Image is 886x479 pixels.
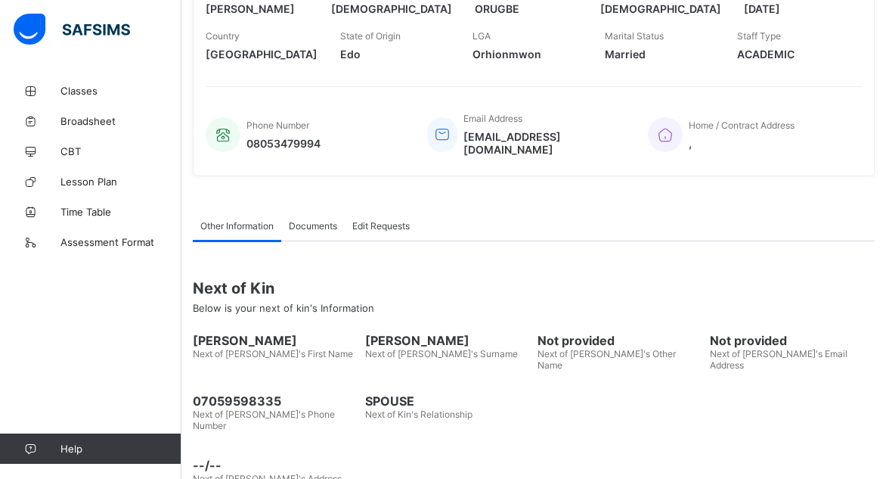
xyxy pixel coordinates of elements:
span: Next of Kin [193,279,875,297]
span: [PERSON_NAME] [206,2,308,15]
span: Lesson Plan [60,176,181,188]
span: Next of [PERSON_NAME]'s Other Name [537,348,676,371]
span: Next of Kin's Relationship [365,409,472,420]
span: --/-- [193,458,875,473]
span: State of Origin [340,30,401,42]
span: Next of [PERSON_NAME]'s Email Address [710,348,847,371]
span: ORUGBE [475,2,578,15]
span: Assessment Format [60,236,181,248]
span: Other Information [200,220,274,232]
span: SPOUSE [365,393,530,409]
span: Email Address [463,113,522,124]
span: Classes [60,85,181,97]
span: [DEMOGRAPHIC_DATA] [600,2,721,15]
span: CBT [60,145,181,157]
span: Not provided [710,333,875,348]
span: Home / Contract Address [689,120,795,131]
span: 07059598335 [193,393,358,409]
span: Edit Requests [352,220,410,232]
span: Help [60,443,181,455]
span: Broadsheet [60,115,181,127]
span: [EMAIL_ADDRESS][DOMAIN_NAME] [463,130,626,156]
span: Edo [340,48,450,61]
span: [PERSON_NAME] [365,333,530,348]
span: Orhionmwon [472,48,582,61]
img: safsims [14,14,130,45]
span: Phone Number [246,120,309,131]
span: Not provided [537,333,702,348]
span: [GEOGRAPHIC_DATA] [206,48,318,61]
span: Next of [PERSON_NAME]'s First Name [193,348,353,359]
span: Below is your next of kin's Information [193,302,374,314]
span: Documents [289,220,337,232]
span: , [689,137,795,150]
span: [DATE] [744,2,847,15]
span: ACADEMIC [737,48,847,61]
span: Time Table [60,206,181,218]
span: Next of [PERSON_NAME]'s Phone Number [193,409,335,431]
span: LGA [472,30,491,42]
span: 08053479994 [246,137,321,150]
span: Country [206,30,240,42]
span: Staff Type [737,30,781,42]
span: Married [605,48,714,61]
span: Next of [PERSON_NAME]'s Surname [365,348,518,359]
span: Marital Status [605,30,664,42]
span: [DEMOGRAPHIC_DATA] [331,2,452,15]
span: [PERSON_NAME] [193,333,358,348]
